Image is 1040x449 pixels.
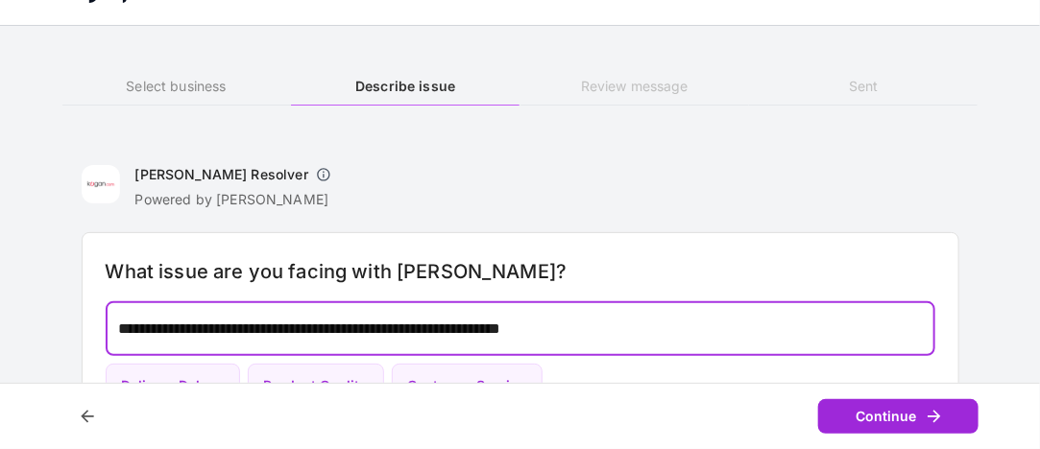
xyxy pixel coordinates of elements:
[135,165,308,184] h6: [PERSON_NAME] Resolver
[392,364,543,409] button: Customer Service
[818,399,979,435] button: Continue
[291,76,520,97] h6: Describe issue
[106,364,240,409] button: Delivery Delays
[106,256,935,287] h6: What issue are you facing with [PERSON_NAME]?
[62,76,291,97] h6: Select business
[82,165,120,203] img: Kogan
[135,190,339,209] p: Powered by [PERSON_NAME]
[248,364,384,409] button: Product Quality
[749,76,978,97] h6: Sent
[520,76,749,97] h6: Review message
